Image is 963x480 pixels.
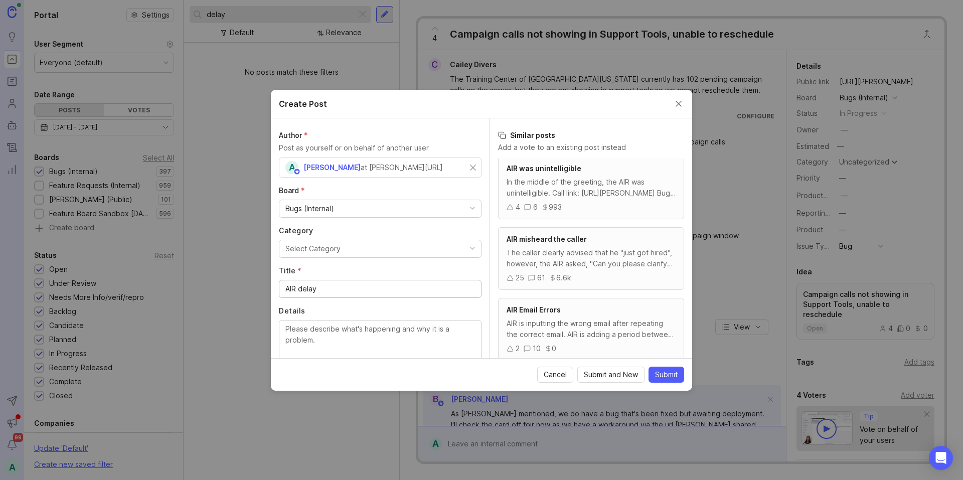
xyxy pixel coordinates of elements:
[285,203,334,214] div: Bugs (Internal)
[507,235,587,243] span: AIR misheard the caller
[285,243,341,254] div: Select Category
[498,130,684,140] h3: Similar posts
[279,131,308,139] span: Author (required)
[361,162,443,173] div: at [PERSON_NAME][URL]
[285,283,475,294] input: What's happening?
[279,226,481,236] label: Category
[556,272,571,283] div: 6.6k
[279,142,481,153] p: Post as yourself or on behalf of another user
[303,163,361,172] span: [PERSON_NAME]
[293,168,301,175] img: member badge
[507,318,676,340] div: AIR is inputting the wrong email after repeating the correct email. AIR is adding a period betwee...
[498,142,684,152] p: Add a vote to an existing post instead
[516,202,520,213] div: 4
[285,161,298,174] div: A
[549,202,562,213] div: 993
[279,186,305,195] span: Board (required)
[279,266,301,275] span: Title (required)
[507,164,581,173] span: AIR was unintelligible
[498,156,684,219] a: AIR was unintelligibleIn the middle of the greeting, the AIR was unintelligible. Call link: [URL]...
[516,343,520,354] div: 2
[537,367,573,383] button: Cancel
[544,370,567,380] span: Cancel
[577,367,645,383] button: Submit and New
[533,343,541,354] div: 10
[516,272,524,283] div: 25
[279,306,481,316] label: Details
[533,202,538,213] div: 6
[498,298,684,361] a: AIR Email ErrorsAIR is inputting the wrong email after repeating the correct email. AIR is adding...
[673,98,684,109] button: Close create post modal
[507,247,676,269] div: The caller clearly advised that he "just got hired", however, the AIR asked, "Can you please clar...
[507,305,561,314] span: AIR Email Errors
[507,177,676,199] div: In the middle of the greeting, the AIR was unintelligible. Call link: [URL][PERSON_NAME] Bug foun...
[537,272,545,283] div: 61
[649,367,684,383] button: Submit
[552,343,556,354] div: 0
[279,98,327,110] h2: Create Post
[929,446,953,470] div: Open Intercom Messenger
[498,227,684,290] a: AIR misheard the callerThe caller clearly advised that he "just got hired", however, the AIR aske...
[655,370,678,380] span: Submit
[584,370,638,380] span: Submit and New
